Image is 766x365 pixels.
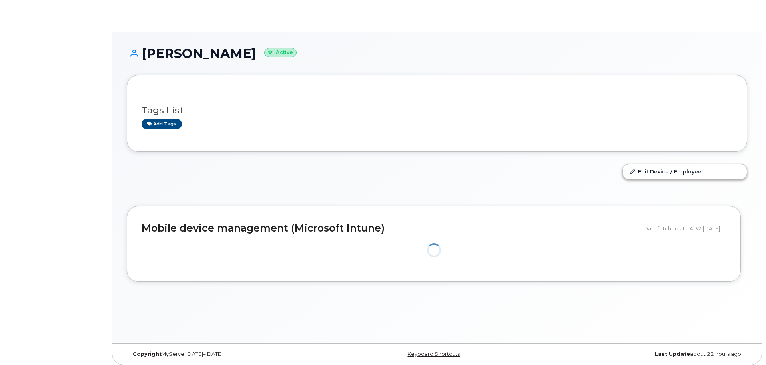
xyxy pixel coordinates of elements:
[644,221,726,236] div: Data fetched at 14:32 [DATE]
[623,164,747,179] a: Edit Device / Employee
[264,48,297,57] small: Active
[407,351,460,357] a: Keyboard Shortcuts
[127,46,747,60] h1: [PERSON_NAME]
[540,351,747,357] div: about 22 hours ago
[127,351,334,357] div: MyServe [DATE]–[DATE]
[142,119,182,129] a: Add tags
[133,351,162,357] strong: Copyright
[142,105,732,115] h3: Tags List
[655,351,690,357] strong: Last Update
[142,223,638,234] h2: Mobile device management (Microsoft Intune)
